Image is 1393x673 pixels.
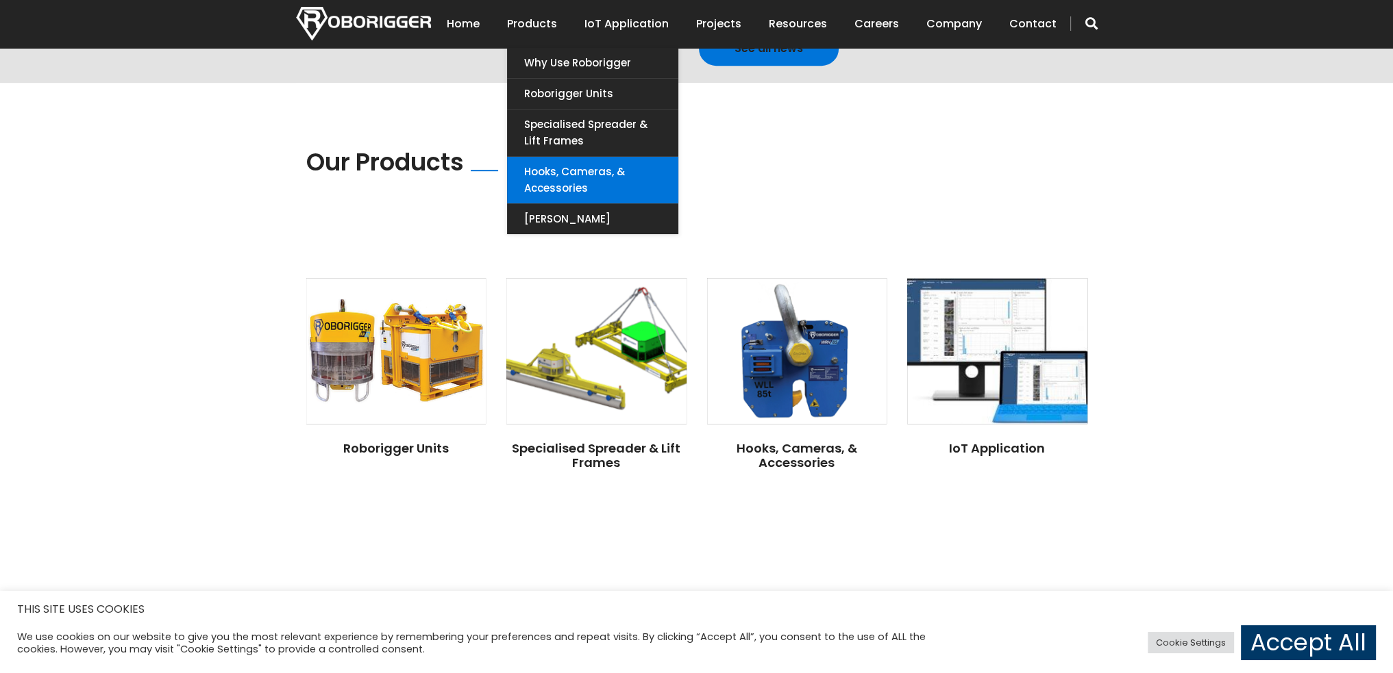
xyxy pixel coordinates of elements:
a: See all news [699,31,839,66]
a: Contact [1009,3,1057,45]
a: IoT Application [584,3,669,45]
a: Home [447,3,480,45]
a: Specialised Spreader & Lift Frames [512,440,680,472]
a: Company [926,3,982,45]
a: Roborigger Units [507,79,678,109]
a: Why use Roborigger [507,48,678,78]
a: Specialised Spreader & Lift Frames [507,110,678,156]
a: Resources [769,3,827,45]
a: Projects [696,3,741,45]
a: IoT Application [949,440,1045,457]
a: Products [507,3,557,45]
a: Hooks, Cameras, & Accessories [507,157,678,203]
img: Nortech [296,7,431,40]
a: Careers [854,3,899,45]
a: Cookie Settings [1148,632,1234,653]
a: Hooks, Cameras, & Accessories [737,440,857,472]
h2: Our Products [306,148,464,177]
a: [PERSON_NAME] [507,204,678,234]
a: Accept All [1241,625,1376,660]
div: We use cookies on our website to give you the most relevant experience by remembering your prefer... [17,631,968,655]
a: Roborigger Units [343,440,449,457]
h5: THIS SITE USES COOKIES [17,600,1376,618]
